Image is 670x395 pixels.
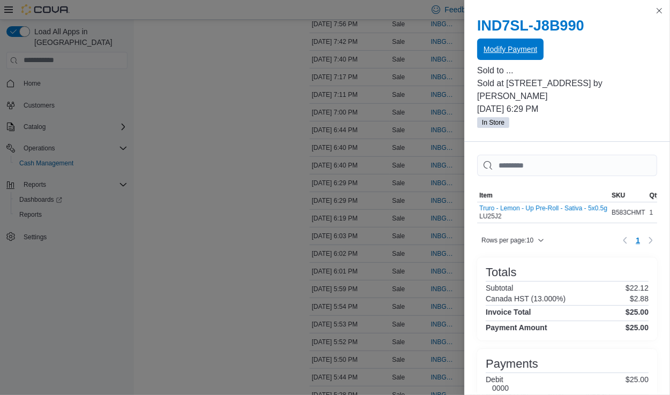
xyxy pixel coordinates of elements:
[626,308,649,316] h4: $25.00
[619,232,657,249] nav: Pagination for table: MemoryTable from EuiInMemoryTable
[626,323,649,332] h4: $25.00
[626,375,649,392] p: $25.00
[486,375,509,384] h6: Debit
[486,358,538,370] h3: Payments
[481,236,533,245] span: Rows per page : 10
[477,103,657,116] p: [DATE] 6:29 PM
[477,234,548,247] button: Rows per page:10
[479,204,607,221] div: LU25J2
[648,206,663,219] div: 1
[630,294,649,303] p: $2.88
[479,191,493,200] span: Item
[477,39,544,60] button: Modify Payment
[626,284,649,292] p: $22.12
[644,234,657,247] button: Next page
[650,191,660,200] span: Qty
[486,266,516,279] h3: Totals
[477,117,509,128] span: In Store
[486,284,513,292] h6: Subtotal
[612,208,645,217] span: B583CHMT
[631,232,644,249] button: Page 1 of 1
[619,234,631,247] button: Previous page
[486,323,547,332] h4: Payment Amount
[648,189,663,202] button: Qty
[477,77,657,103] p: Sold at [STREET_ADDRESS] by [PERSON_NAME]
[631,232,644,249] ul: Pagination for table: MemoryTable from EuiInMemoryTable
[482,118,505,127] span: In Store
[486,308,531,316] h4: Invoice Total
[477,17,657,34] h2: IND7SL-J8B990
[486,294,566,303] h6: Canada HST (13.000%)
[612,191,625,200] span: SKU
[492,384,509,392] h6: 0000
[636,235,640,246] span: 1
[484,44,537,55] span: Modify Payment
[477,155,657,176] input: This is a search bar. As you type, the results lower in the page will automatically filter.
[477,189,609,202] button: Item
[653,4,666,17] button: Close this dialog
[609,189,648,202] button: SKU
[479,204,607,212] button: Truro - Lemon - Up Pre-Roll - Sativa - 5x0.5g
[477,64,657,77] p: Sold to ...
